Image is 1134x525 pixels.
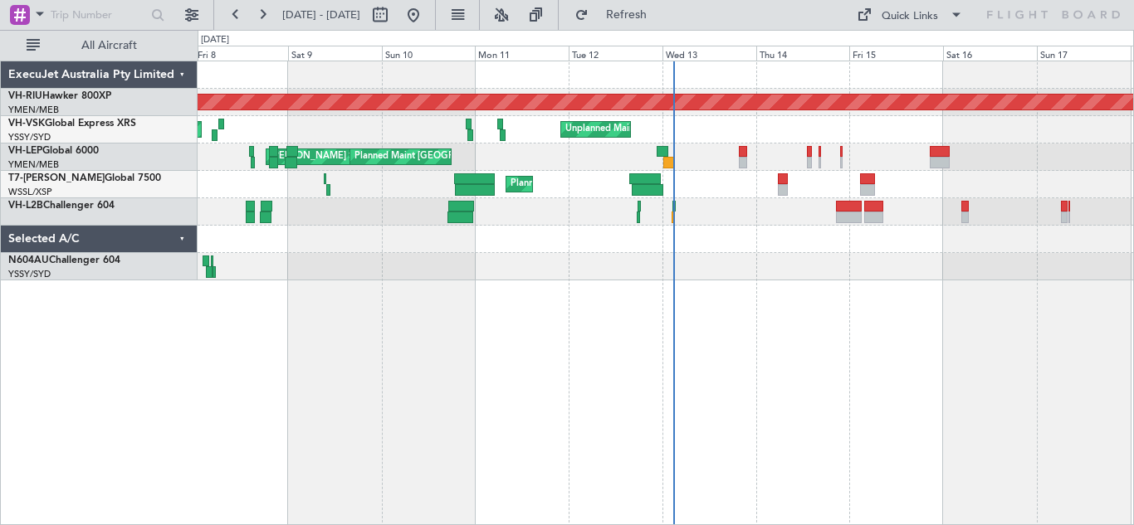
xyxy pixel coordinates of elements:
[848,2,971,28] button: Quick Links
[8,91,42,101] span: VH-RIU
[511,172,772,197] div: Planned Maint [GEOGRAPHIC_DATA] ([GEOGRAPHIC_DATA])
[569,46,662,61] div: Tue 12
[8,173,161,183] a: T7-[PERSON_NAME]Global 7500
[8,91,111,101] a: VH-RIUHawker 800XP
[43,40,175,51] span: All Aircraft
[8,173,105,183] span: T7-[PERSON_NAME]
[565,117,770,142] div: Unplanned Maint Sydney ([PERSON_NAME] Intl)
[592,9,662,21] span: Refresh
[8,146,99,156] a: VH-LEPGlobal 6000
[354,144,672,169] div: Planned Maint [GEOGRAPHIC_DATA] ([GEOGRAPHIC_DATA] International)
[8,119,45,129] span: VH-VSK
[18,32,180,59] button: All Aircraft
[8,104,59,116] a: YMEN/MEB
[201,33,229,47] div: [DATE]
[194,46,288,61] div: Fri 8
[8,158,59,171] a: YMEN/MEB
[8,255,120,265] a: N604AUChallenger 604
[8,201,115,211] a: VH-L2BChallenger 604
[8,186,52,198] a: WSSL/XSP
[567,2,667,28] button: Refresh
[943,46,1037,61] div: Sat 16
[1037,46,1131,61] div: Sun 17
[8,146,42,156] span: VH-LEP
[8,201,43,211] span: VH-L2B
[51,2,146,27] input: Trip Number
[882,8,938,25] div: Quick Links
[756,46,850,61] div: Thu 14
[8,131,51,143] a: YSSY/SYD
[8,268,51,280] a: YSSY/SYD
[288,46,382,61] div: Sat 9
[475,46,569,61] div: Mon 11
[282,7,360,22] span: [DATE] - [DATE]
[849,46,943,61] div: Fri 15
[662,46,756,61] div: Wed 13
[8,255,49,265] span: N604AU
[382,46,476,61] div: Sun 10
[8,119,136,129] a: VH-VSKGlobal Express XRS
